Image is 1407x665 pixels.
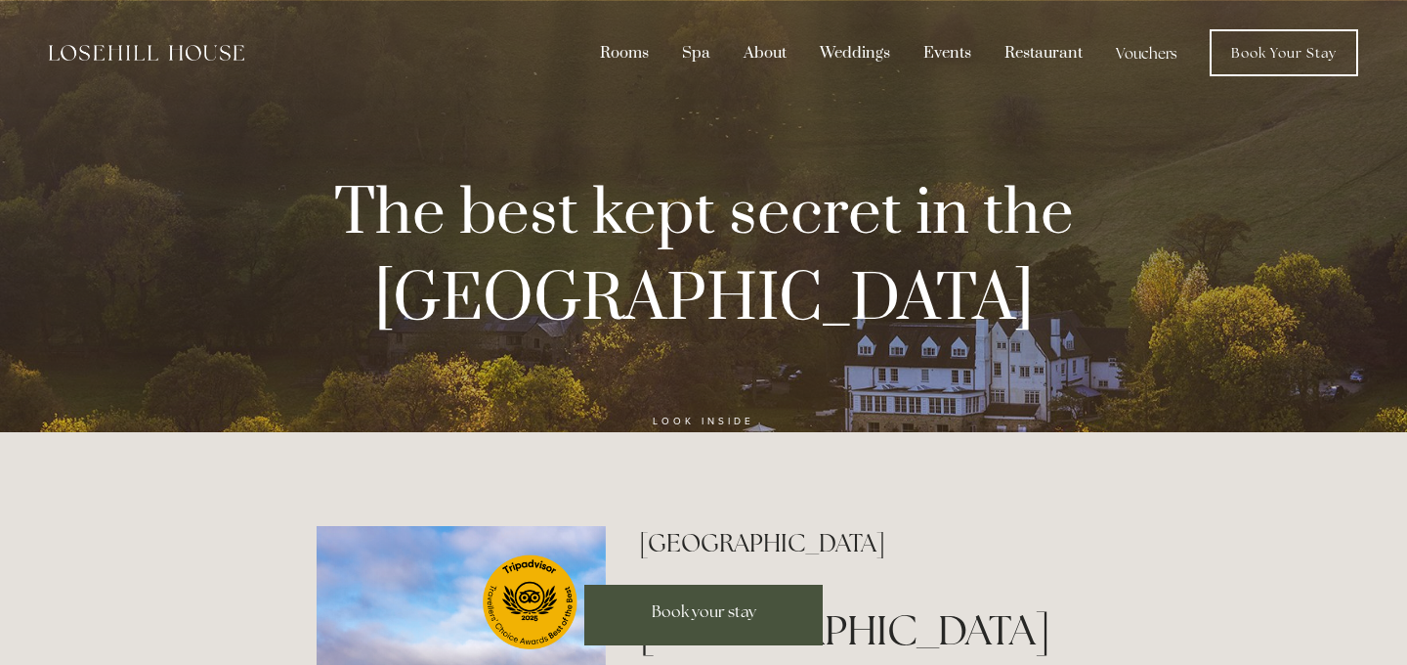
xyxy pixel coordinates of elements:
div: Restaurant [990,34,1097,71]
span: Book your stay [652,601,756,622]
img: Losehill House [49,45,244,61]
div: About [729,34,801,71]
div: Weddings [805,34,905,71]
a: Book Your Stay [1210,29,1358,76]
div: Spa [667,34,725,71]
div: Events [909,34,986,71]
a: Book your stay [584,585,823,645]
h2: [GEOGRAPHIC_DATA] [639,526,1089,560]
a: Vouchers [1101,34,1192,71]
strong: The best kept secret in the [GEOGRAPHIC_DATA] [334,174,1087,340]
div: Rooms [585,34,663,71]
a: look inside [636,406,771,437]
